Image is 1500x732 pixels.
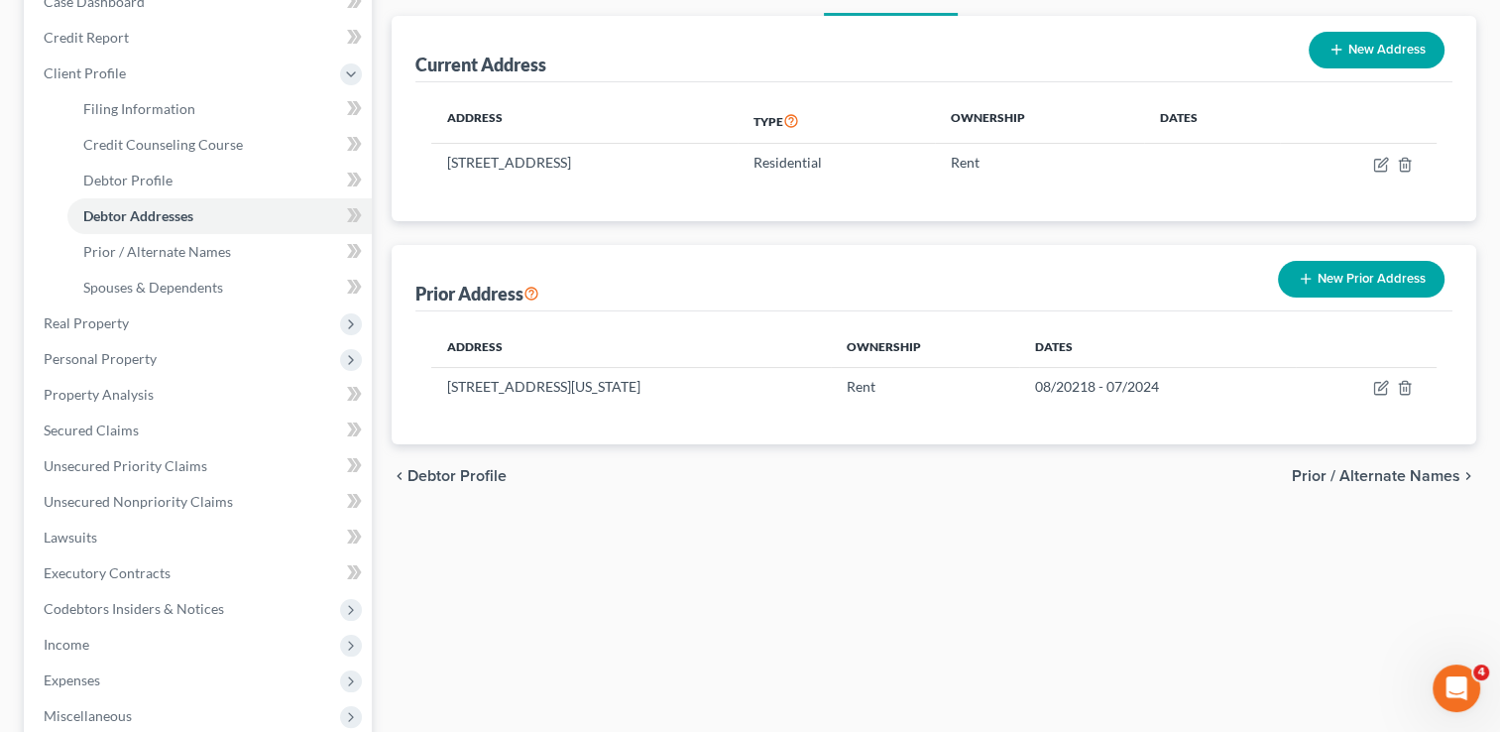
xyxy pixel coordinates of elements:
[28,20,372,56] a: Credit Report
[67,234,372,270] a: Prior / Alternate Names
[83,243,231,260] span: Prior / Alternate Names
[1433,665,1480,712] iframe: Intercom live chat
[431,144,738,182] td: [STREET_ADDRESS]
[44,529,97,546] span: Lawsuits
[1460,468,1476,484] i: chevron_right
[1292,468,1476,484] button: Prior / Alternate Names chevron_right
[1019,367,1296,405] td: 08/20218 - 07/2024
[83,207,193,224] span: Debtor Addresses
[44,314,129,331] span: Real Property
[1292,468,1460,484] span: Prior / Alternate Names
[407,468,507,484] span: Debtor Profile
[935,144,1144,182] td: Rent
[44,493,233,510] span: Unsecured Nonpriority Claims
[431,327,831,367] th: Address
[44,386,154,403] span: Property Analysis
[415,53,546,76] div: Current Address
[28,484,372,520] a: Unsecured Nonpriority Claims
[44,636,89,653] span: Income
[44,457,207,474] span: Unsecured Priority Claims
[44,671,100,688] span: Expenses
[1278,261,1444,298] button: New Prior Address
[67,163,372,198] a: Debtor Profile
[44,600,224,617] span: Codebtors Insiders & Notices
[415,282,539,305] div: Prior Address
[392,468,507,484] button: chevron_left Debtor Profile
[28,377,372,413] a: Property Analysis
[44,350,157,367] span: Personal Property
[1473,665,1489,680] span: 4
[44,64,126,81] span: Client Profile
[28,448,372,484] a: Unsecured Priority Claims
[83,100,195,117] span: Filing Information
[67,127,372,163] a: Credit Counseling Course
[44,707,132,724] span: Miscellaneous
[1019,327,1296,367] th: Dates
[83,172,173,188] span: Debtor Profile
[83,279,223,296] span: Spouses & Dependents
[28,413,372,448] a: Secured Claims
[935,98,1144,144] th: Ownership
[67,198,372,234] a: Debtor Addresses
[1309,32,1444,68] button: New Address
[831,367,1019,405] td: Rent
[738,144,935,182] td: Residential
[28,555,372,591] a: Executory Contracts
[44,564,171,581] span: Executory Contracts
[1144,98,1281,144] th: Dates
[67,270,372,305] a: Spouses & Dependents
[431,98,738,144] th: Address
[44,422,139,438] span: Secured Claims
[83,136,243,153] span: Credit Counseling Course
[44,29,129,46] span: Credit Report
[831,327,1019,367] th: Ownership
[67,91,372,127] a: Filing Information
[431,367,831,405] td: [STREET_ADDRESS][US_STATE]
[392,468,407,484] i: chevron_left
[738,98,935,144] th: Type
[28,520,372,555] a: Lawsuits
